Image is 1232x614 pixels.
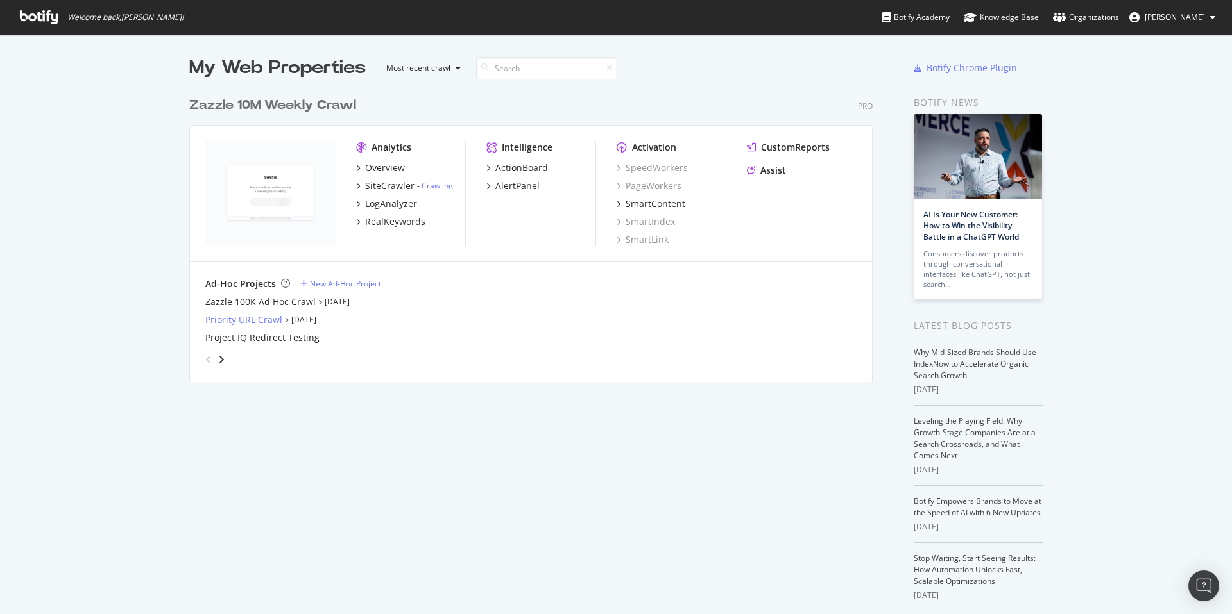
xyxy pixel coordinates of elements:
div: Overview [365,162,405,174]
div: Intelligence [502,141,552,154]
a: New Ad-Hoc Project [300,278,381,289]
div: [DATE] [914,521,1043,533]
div: Pro [858,101,873,112]
div: Botify news [914,95,1043,110]
a: Assist [747,164,786,177]
img: AI Is Your New Customer: How to Win the Visibility Battle in a ChatGPT World [914,114,1042,199]
div: Analytics [372,141,411,154]
img: zazzle.com [205,141,336,245]
a: PageWorkers [617,179,681,192]
div: SmartContent [626,197,685,210]
a: SpeedWorkers [617,162,688,174]
div: SiteCrawler [365,179,415,192]
div: angle-left [200,349,217,370]
a: SmartContent [617,197,685,210]
button: Most recent crawl [376,58,466,78]
div: Most recent crawl [386,64,450,72]
div: Botify Academy [882,11,950,24]
div: Consumers discover products through conversational interfaces like ChatGPT, not just search… [923,249,1032,290]
div: Assist [760,164,786,177]
a: AlertPanel [486,179,540,192]
a: Why Mid-Sized Brands Should Use IndexNow to Accelerate Organic Search Growth [914,347,1036,381]
span: Welcome back, [PERSON_NAME] ! [67,12,184,22]
div: - [417,180,453,191]
a: Stop Waiting, Start Seeing Results: How Automation Unlocks Fast, Scalable Optimizations [914,552,1036,586]
a: Priority URL Crawl [205,313,282,326]
div: Latest Blog Posts [914,319,1043,333]
div: [DATE] [914,384,1043,395]
div: Knowledge Base [964,11,1039,24]
a: AI Is Your New Customer: How to Win the Visibility Battle in a ChatGPT World [923,209,1019,242]
div: ActionBoard [495,162,548,174]
div: My Web Properties [189,55,366,81]
a: Overview [356,162,405,174]
a: Botify Empowers Brands to Move at the Speed of AI with 6 New Updates [914,495,1041,518]
div: CustomReports [761,141,830,154]
div: Zazzle 10M Weekly Crawl [189,96,356,115]
a: SmartLink [617,233,669,246]
div: AlertPanel [495,179,540,192]
a: LogAnalyzer [356,197,417,210]
div: LogAnalyzer [365,197,417,210]
div: grid [189,81,883,382]
div: RealKeywords [365,215,425,228]
div: angle-right [217,353,226,366]
a: Botify Chrome Plugin [914,62,1017,74]
a: Crawling [422,180,453,191]
a: SiteCrawler- Crawling [356,179,453,192]
a: ActionBoard [486,162,548,174]
a: RealKeywords [356,215,425,228]
div: [DATE] [914,464,1043,476]
input: Search [476,57,617,79]
div: Activation [632,141,676,154]
a: CustomReports [747,141,830,154]
a: Zazzle 10M Weekly Crawl [189,96,361,115]
a: [DATE] [325,296,350,307]
a: Project IQ Redirect Testing [205,331,320,344]
a: SmartIndex [617,215,675,228]
div: Botify Chrome Plugin [927,62,1017,74]
div: [DATE] [914,590,1043,601]
a: Zazzle 100K Ad Hoc Crawl [205,295,316,308]
a: Leveling the Playing Field: Why Growth-Stage Companies Are at a Search Crossroads, and What Comes... [914,415,1036,461]
div: Ad-Hoc Projects [205,278,276,290]
div: New Ad-Hoc Project [310,278,381,289]
button: [PERSON_NAME] [1119,7,1226,28]
div: Organizations [1053,11,1119,24]
div: Open Intercom Messenger [1188,570,1219,601]
span: Colin Ma [1145,12,1205,22]
a: [DATE] [291,314,316,325]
